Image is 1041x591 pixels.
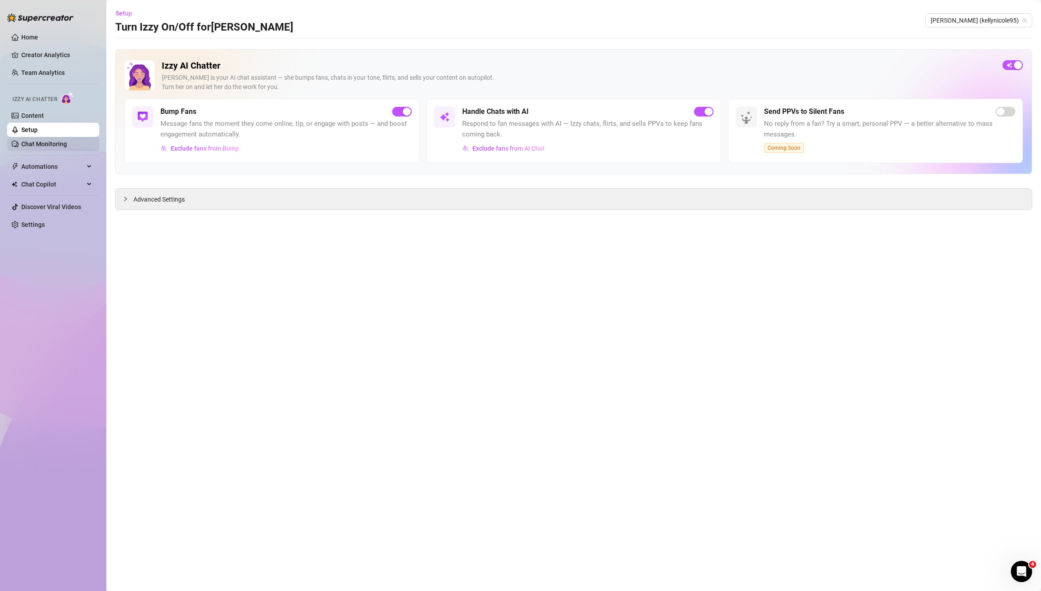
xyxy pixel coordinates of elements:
img: svg%3e [137,112,148,122]
img: logo-BBDzfeDw.svg [7,13,74,22]
span: collapsed [123,196,128,202]
h5: Bump Fans [160,106,196,117]
span: Advanced Settings [133,194,185,204]
a: Setup [21,126,38,133]
iframe: Intercom live chat [1011,561,1032,582]
img: Izzy AI Chatter [125,60,155,90]
span: Automations [21,159,84,174]
span: Exclude fans from AI Chat [472,145,545,152]
span: Kelly (kellynicole95) [931,14,1027,27]
span: Izzy AI Chatter [12,95,57,104]
a: Home [21,34,38,41]
a: Chat Monitoring [21,140,67,148]
h5: Send PPVs to Silent Fans [764,106,844,117]
img: AI Chatter [61,92,74,105]
button: Exclude fans from AI Chat [462,141,545,156]
h3: Turn Izzy On/Off for [PERSON_NAME] [115,20,293,35]
img: svg%3e [161,145,167,152]
a: Discover Viral Videos [21,203,81,210]
span: thunderbolt [12,163,19,170]
span: Message fans the moment they come online, tip, or engage with posts — and boost engagement automa... [160,119,412,140]
a: Creator Analytics [21,48,92,62]
div: [PERSON_NAME] is your AI chat assistant — she bumps fans, chats in your tone, flirts, and sells y... [162,73,995,92]
span: Setup [116,10,132,17]
span: Exclude fans from Bump [171,145,239,152]
span: No reply from a fan? Try a smart, personal PPV — a better alternative to mass messages. [764,119,1015,140]
button: Exclude fans from Bump [160,141,239,156]
span: Coming Soon [764,143,804,153]
div: collapsed [123,194,133,204]
h5: Handle Chats with AI [462,106,529,117]
span: team [1022,18,1027,23]
span: Respond to fan messages with AI — Izzy chats, flirts, and sells PPVs to keep fans coming back. [462,119,713,140]
a: Team Analytics [21,69,65,76]
button: Setup [115,6,139,20]
span: Chat Copilot [21,177,84,191]
a: Content [21,112,44,119]
a: Settings [21,221,45,228]
img: svg%3e [439,112,450,122]
img: silent-fans-ppv-o-N6Mmdf.svg [741,111,755,125]
img: Chat Copilot [12,181,17,187]
h2: Izzy AI Chatter [162,60,995,71]
img: svg%3e [463,145,469,152]
span: 4 [1029,561,1036,568]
